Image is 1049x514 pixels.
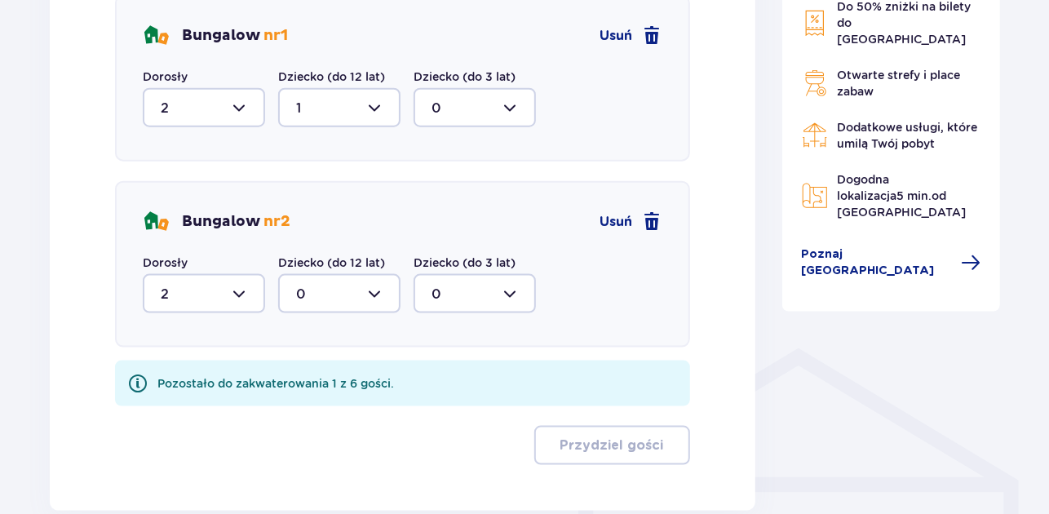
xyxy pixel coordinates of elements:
a: Usuń [600,26,662,46]
label: Dziecko (do 3 lat) [414,69,516,85]
span: Otwarte strefy i place zabaw [838,69,961,98]
p: Bungalow [182,212,290,232]
label: Dziecko (do 12 lat) [278,69,385,85]
img: bungalows Icon [143,209,169,235]
span: Dodatkowe usługi, które umilą Twój pobyt [838,121,978,150]
span: Dogodna lokalizacja od [GEOGRAPHIC_DATA] [838,173,967,219]
label: Dziecko (do 3 lat) [414,255,516,271]
img: Grill Icon [802,70,828,96]
img: bungalows Icon [143,23,169,49]
a: Usuń [600,212,662,232]
label: Dorosły [143,255,188,271]
p: Przydziel gości [560,436,664,454]
span: nr 1 [263,26,288,45]
a: Poznaj [GEOGRAPHIC_DATA] [802,246,981,279]
span: 5 min. [897,189,932,202]
label: Dorosły [143,69,188,85]
div: Pozostało do zakwaterowania 1 z 6 gości. [157,375,394,392]
img: Map Icon [802,183,828,209]
span: Poznaj [GEOGRAPHIC_DATA] [802,246,952,279]
label: Dziecko (do 12 lat) [278,255,385,271]
p: Bungalow [182,26,288,46]
span: Usuń [600,213,633,231]
span: Usuń [600,27,633,45]
span: nr 2 [263,212,290,231]
img: Discount Icon [802,10,828,37]
img: Restaurant Icon [802,122,828,148]
button: Przydziel gości [534,426,690,465]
